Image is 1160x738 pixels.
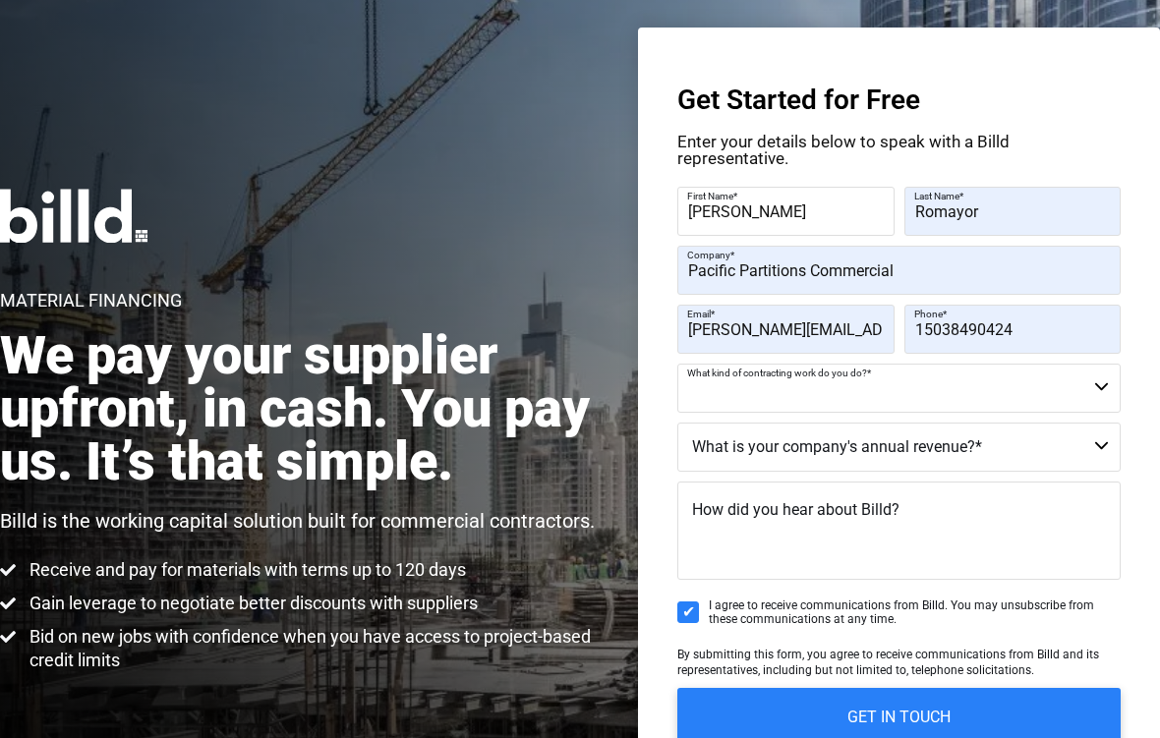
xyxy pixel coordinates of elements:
[687,309,711,319] span: Email
[687,250,730,260] span: Company
[914,191,959,201] span: Last Name
[692,500,899,519] span: How did you hear about Billd?
[25,625,601,672] span: Bid on new jobs with confidence when you have access to project-based credit limits
[709,598,1121,627] span: I agree to receive communications from Billd. You may unsubscribe from these communications at an...
[677,86,1121,114] h3: Get Started for Free
[914,309,943,319] span: Phone
[25,592,478,615] span: Gain leverage to negotiate better discounts with suppliers
[677,134,1121,167] p: Enter your details below to speak with a Billd representative.
[25,558,466,582] span: Receive and pay for materials with terms up to 120 days
[687,191,733,201] span: First Name
[677,601,699,623] input: I agree to receive communications from Billd. You may unsubscribe from these communications at an...
[677,648,1099,677] span: By submitting this form, you agree to receive communications from Billd and its representatives, ...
